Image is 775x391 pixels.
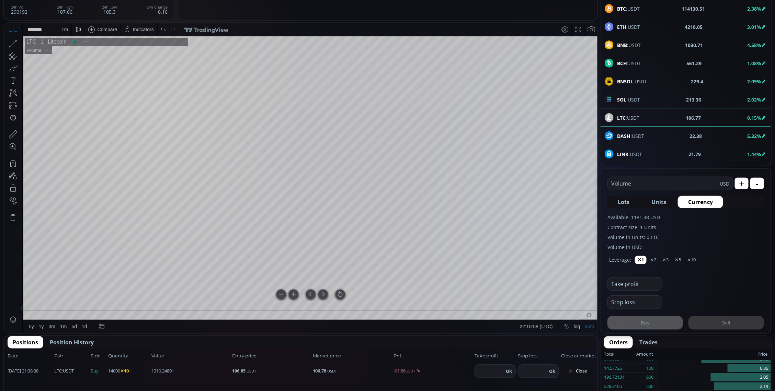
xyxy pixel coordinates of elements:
[313,353,392,359] span: Market price
[581,301,590,306] div: auto
[561,353,594,359] span: Close at market
[747,60,761,67] b: 1.08%
[32,16,39,22] div: 1
[609,338,628,346] span: Orders
[16,281,19,290] div: Hide Drawings Toolbar
[120,368,129,374] b: ✕10
[518,353,559,359] span: Stop loss
[57,5,73,9] div: 24h High
[504,367,514,375] button: Ok
[646,373,653,382] div: 600
[646,364,653,373] div: 100
[686,60,702,67] b: 561.29
[8,353,52,359] span: Date
[313,368,327,374] b: 106.78
[232,368,246,374] b: 106.85
[682,5,705,12] b: 114130.51
[151,353,230,359] span: Value
[657,364,771,373] div: 6.86
[513,297,551,310] button: 22:10:58 (UTC)
[45,301,51,306] div: 3m
[657,373,771,382] div: 3.05
[11,5,27,9] div: 24h Vol.
[475,353,516,359] span: Take profit
[607,224,764,231] label: Contract size: 1 Units
[54,368,62,374] b: LTC
[641,196,676,208] button: Units
[91,368,106,375] span: Buy
[607,214,764,221] label: Available: 1181.38 USD
[151,368,230,375] span: 1310.24801
[232,353,311,359] span: Entry price
[607,196,640,208] button: Lots
[617,151,628,157] b: LINK
[617,132,644,140] span: :USDT
[617,78,647,85] span: :USDT
[678,196,723,208] button: Currency
[618,198,629,206] span: Lots
[394,368,472,375] span: -91.86
[247,368,256,374] small: USDT
[617,60,627,67] b: BCH
[685,23,703,31] b: 4218.05
[108,368,149,375] span: 14000
[102,5,117,9] div: 24h Low
[639,338,658,346] span: Trades
[747,133,761,139] b: 5.32%
[147,5,168,9] div: 24h Change
[25,301,30,306] div: 5y
[604,336,633,348] button: Orders
[607,244,764,251] label: Volume in USD:
[516,301,549,306] span: 22:10:58 (UTC)
[604,364,622,373] div: 14.57726
[617,5,626,12] b: BTC
[570,301,576,306] div: log
[604,373,624,382] div: 196.72131
[8,368,52,375] span: [DATE] 21:38:38
[56,301,62,306] div: 1m
[57,4,64,9] div: 1 m
[689,132,702,140] b: 22.38
[691,78,703,85] b: 229.4
[750,178,764,189] button: -
[747,78,761,85] b: 2.09%
[54,353,89,359] span: Pair
[651,198,666,206] span: Units
[54,368,74,375] span: :USDT
[617,78,633,85] b: BNSOL
[35,301,40,306] div: 1y
[747,42,761,48] b: 4.58%
[617,24,626,30] b: ETH
[747,5,761,12] b: 2.38%
[78,301,83,306] div: 1d
[747,24,761,30] b: 3.01%
[634,336,663,348] button: Trades
[93,4,113,9] div: Compare
[45,336,99,348] button: Position History
[22,16,32,22] div: LTC
[604,350,636,359] div: Total
[285,266,294,276] div: Zoom In
[57,5,73,14] div: 107.66
[617,96,626,103] b: SOL
[653,350,767,359] div: Price
[660,256,671,264] button: ✕3
[394,353,472,359] span: PnL
[747,96,761,103] b: 2.02%
[617,42,627,48] b: BNB
[50,338,94,346] span: Position History
[686,96,701,103] b: 213.36
[561,366,594,377] button: Close
[68,301,73,306] div: 5d
[636,350,653,359] div: Amount
[747,151,761,157] b: 1.44%
[102,5,117,14] div: 105.3
[607,234,764,241] label: Volume in Units: 0 LTC
[129,4,150,9] div: Indicators
[617,151,642,158] span: :USDT
[147,5,168,14] div: 0.16
[406,368,415,374] small: USDT
[609,256,631,263] label: Leverage:
[11,5,27,14] div: 290192
[684,256,698,264] button: ✕10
